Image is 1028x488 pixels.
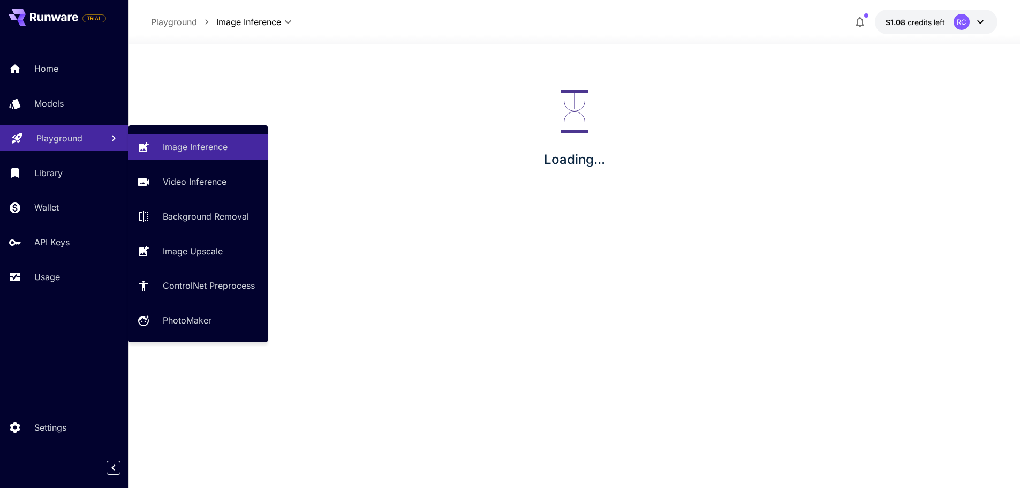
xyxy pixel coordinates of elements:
[28,28,76,36] div: Domain: [URL]
[82,12,106,25] span: Add your payment card to enable full platform functionality.
[17,28,26,36] img: website_grey.svg
[163,210,249,223] p: Background Removal
[908,18,945,27] span: credits left
[30,17,52,26] div: v 4.0.24
[34,62,58,75] p: Home
[34,236,70,249] p: API Keys
[151,16,197,28] p: Playground
[34,421,66,434] p: Settings
[118,63,180,70] div: Keywords by Traffic
[36,132,82,145] p: Playground
[34,97,64,110] p: Models
[83,14,105,22] span: TRIAL
[886,18,908,27] span: $1.08
[128,169,268,195] a: Video Inference
[128,204,268,230] a: Background Removal
[954,14,970,30] div: RC
[29,62,37,71] img: tab_domain_overview_orange.svg
[886,17,945,28] div: $1.076
[107,461,120,475] button: Collapse sidebar
[163,279,255,292] p: ControlNet Preprocess
[128,134,268,160] a: Image Inference
[17,17,26,26] img: logo_orange.svg
[41,63,96,70] div: Domain Overview
[163,245,223,258] p: Image Upscale
[216,16,281,28] span: Image Inference
[128,307,268,334] a: PhotoMaker
[115,458,128,477] div: Collapse sidebar
[107,62,115,71] img: tab_keywords_by_traffic_grey.svg
[34,271,60,283] p: Usage
[544,150,605,169] p: Loading...
[163,314,211,327] p: PhotoMaker
[128,273,268,299] a: ControlNet Preprocess
[34,201,59,214] p: Wallet
[128,238,268,264] a: Image Upscale
[875,10,997,34] button: $1.076
[151,16,216,28] nav: breadcrumb
[34,167,63,179] p: Library
[163,175,226,188] p: Video Inference
[163,140,228,153] p: Image Inference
